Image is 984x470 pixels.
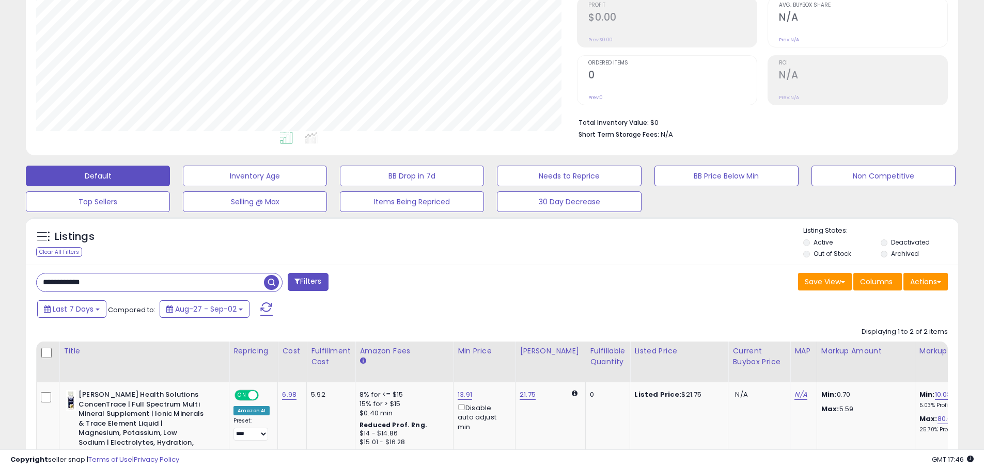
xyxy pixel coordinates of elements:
label: Out of Stock [814,249,851,258]
button: Items Being Repriced [340,191,484,212]
button: Needs to Reprice [497,166,641,186]
label: Deactivated [891,238,930,247]
div: Amazon Fees [360,346,449,356]
span: 2025-09-10 17:46 GMT [932,455,974,464]
button: 30 Day Decrease [497,191,641,212]
button: Selling @ Max [183,191,327,212]
small: Prev: N/A [779,94,799,101]
a: N/A [794,390,807,400]
span: N/A [735,390,747,399]
li: $0 [579,116,940,128]
button: Default [26,166,170,186]
div: Fulfillable Quantity [590,346,626,367]
div: Displaying 1 to 2 of 2 items [862,327,948,337]
strong: Copyright [10,455,48,464]
a: 10.03 [935,390,951,400]
p: 0.70 [821,390,907,399]
div: Cost [282,346,302,356]
span: ON [236,391,248,400]
label: Active [814,238,833,247]
div: Fulfillment Cost [311,346,351,367]
div: Title [64,346,225,356]
b: Short Term Storage Fees: [579,130,659,139]
a: 80.09 [938,414,956,424]
div: $15.01 - $16.28 [360,438,445,447]
b: Min: [919,390,935,399]
div: [PERSON_NAME] [520,346,581,356]
span: Avg. Buybox Share [779,3,947,8]
button: Save View [798,273,852,290]
button: Actions [903,273,948,290]
span: Last 7 Days [53,304,93,314]
button: Top Sellers [26,191,170,212]
button: Filters [288,273,328,291]
b: Reduced Prof. Rng. [360,420,427,429]
h5: Listings [55,230,95,244]
button: Aug-27 - Sep-02 [160,300,249,318]
small: Prev: 0 [588,94,603,101]
strong: Min: [821,390,837,399]
span: ROI [779,60,947,66]
h2: N/A [779,69,947,83]
img: 31XOR8XHnbL._SL40_.jpg [66,390,76,411]
b: [PERSON_NAME] Health Solutions ConcenTrace | Full Spectrum Multi Mineral Supplement | Ionic Miner... [79,390,204,460]
b: Listed Price: [634,390,681,399]
span: Profit [588,3,757,8]
a: 21.75 [520,390,536,400]
div: Clear All Filters [36,247,82,257]
h2: $0.00 [588,11,757,25]
strong: Max: [821,404,839,414]
div: Amazon AI [233,406,270,415]
b: Max: [919,414,938,424]
button: BB Price Below Min [654,166,799,186]
div: Disable auto adjust min [458,402,507,432]
div: 8% for <= $15 [360,390,445,399]
small: Amazon Fees. [360,356,366,366]
h2: N/A [779,11,947,25]
a: Privacy Policy [134,455,179,464]
div: MAP [794,346,812,356]
button: Columns [853,273,902,290]
span: Columns [860,277,893,287]
div: 5.92 [311,390,347,399]
div: Min Price [458,346,511,356]
div: Listed Price [634,346,724,356]
button: Inventory Age [183,166,327,186]
div: 0 [590,390,622,399]
p: 5.59 [821,404,907,414]
span: Compared to: [108,305,155,315]
span: Ordered Items [588,60,757,66]
a: 13.91 [458,390,472,400]
div: $14 - $14.86 [360,429,445,438]
div: $0.40 min [360,409,445,418]
b: Total Inventory Value: [579,118,649,127]
span: OFF [257,391,274,400]
div: Preset: [233,417,270,441]
div: $21.75 [634,390,720,399]
label: Archived [891,249,919,258]
button: Last 7 Days [37,300,106,318]
div: Markup Amount [821,346,911,356]
small: Prev: $0.00 [588,37,613,43]
div: Current Buybox Price [732,346,786,367]
div: seller snap | | [10,455,179,465]
p: Listing States: [803,226,958,236]
a: Terms of Use [88,455,132,464]
div: Repricing [233,346,273,356]
div: 15% for > $15 [360,399,445,409]
a: 6.98 [282,390,296,400]
small: Prev: N/A [779,37,799,43]
span: Aug-27 - Sep-02 [175,304,237,314]
span: N/A [661,129,673,139]
button: Non Competitive [811,166,956,186]
h2: 0 [588,69,757,83]
button: BB Drop in 7d [340,166,484,186]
